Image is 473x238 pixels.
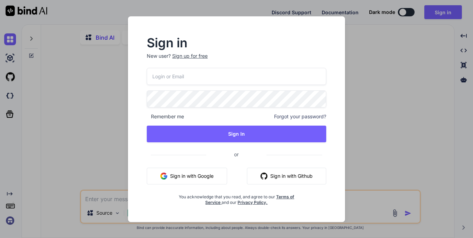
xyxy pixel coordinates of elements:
button: Sign in with Google [147,168,227,184]
img: google [160,173,167,180]
a: Privacy Policy. [238,200,267,205]
a: Terms of Service [205,194,294,205]
h2: Sign in [147,37,326,48]
input: Login or Email [147,68,326,85]
p: New user? [147,53,326,68]
button: Sign In [147,126,326,142]
div: You acknowledge that you read, and agree to our and our [177,190,296,205]
button: Sign in with Github [247,168,326,184]
div: Sign up for free [172,53,208,59]
span: Forgot your password? [274,113,326,120]
img: github [260,173,267,180]
span: Remember me [147,113,184,120]
span: or [206,146,266,163]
